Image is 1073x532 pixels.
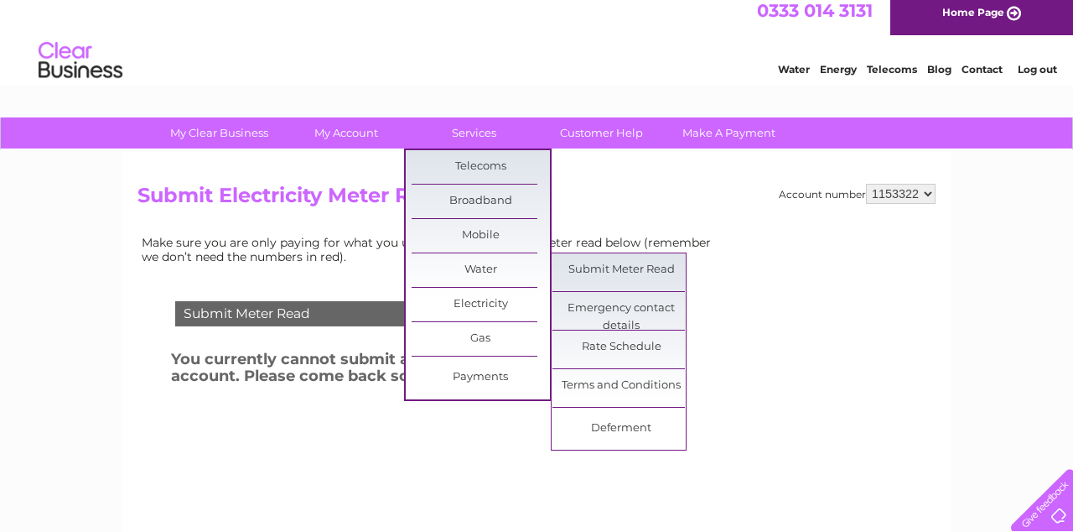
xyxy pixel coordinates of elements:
a: My Account [277,117,416,149]
h2: Submit Electricity Meter Read [137,184,936,216]
a: Blog [927,71,951,84]
a: Gas [412,322,550,356]
div: Clear Business is a trading name of Verastar Limited (registered in [GEOGRAPHIC_DATA] No. 3667643... [142,9,934,81]
a: Energy [820,71,857,84]
a: Customer Help [532,117,671,149]
a: Deferment [552,412,691,446]
div: Account number [779,184,936,204]
h3: You currently cannot submit a meter reading on this account. Please come back soon! [171,347,647,394]
a: Telecoms [867,71,917,84]
div: Submit Meter Read [175,301,603,326]
a: Water [778,71,810,84]
a: Contact [962,71,1003,84]
a: Rate Schedule [552,331,691,364]
a: Telecoms [412,150,550,184]
a: 0333 014 3131 [757,8,873,29]
a: Payments [412,361,550,394]
a: My Clear Business [150,117,288,149]
a: Emergency contact details [552,292,691,326]
a: Terms and Conditions [552,369,691,403]
a: Make A Payment [660,117,798,149]
td: Make sure you are only paying for what you use. Simply enter your meter read below (remember we d... [137,232,724,267]
img: logo.png [38,44,123,95]
a: Mobile [412,219,550,253]
a: Submit Meter Read [552,253,691,287]
a: Services [405,117,543,149]
a: Water [412,253,550,287]
a: Electricity [412,288,550,321]
a: Log out [1018,71,1057,84]
a: Broadband [412,185,550,218]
